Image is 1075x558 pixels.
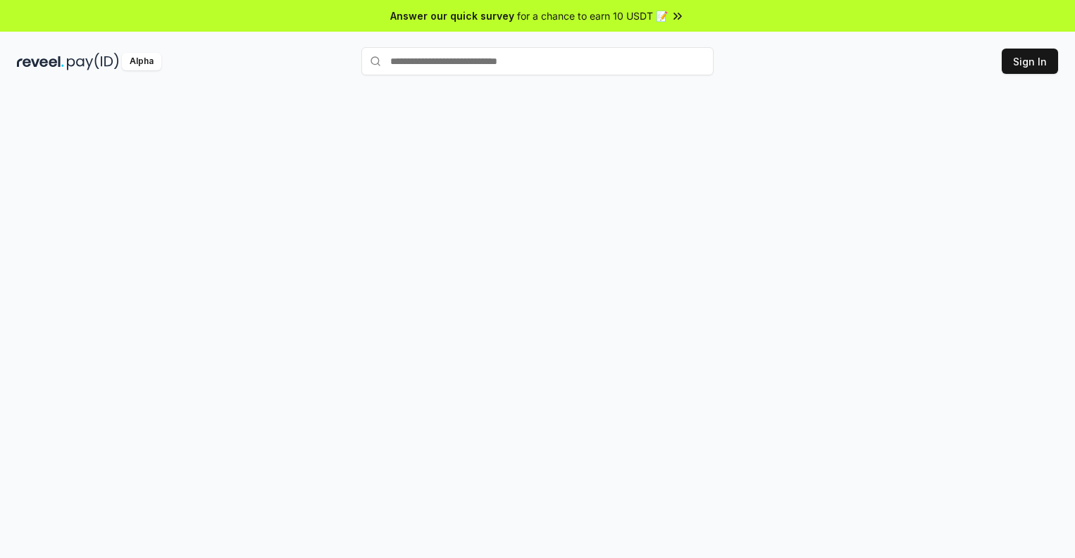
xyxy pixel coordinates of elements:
[122,53,161,70] div: Alpha
[390,8,514,23] span: Answer our quick survey
[1002,49,1058,74] button: Sign In
[517,8,668,23] span: for a chance to earn 10 USDT 📝
[67,53,119,70] img: pay_id
[17,53,64,70] img: reveel_dark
